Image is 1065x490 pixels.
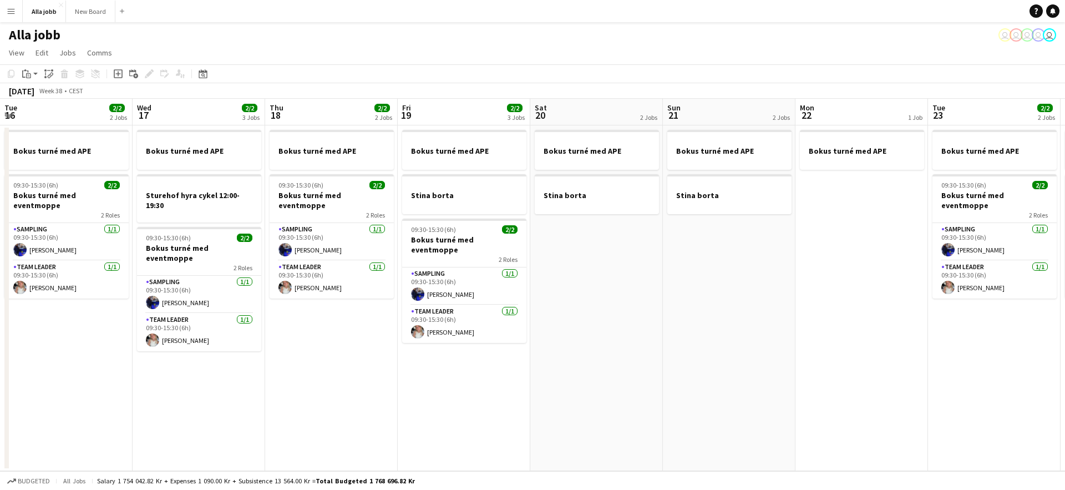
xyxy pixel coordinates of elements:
[535,103,547,113] span: Sat
[666,109,681,122] span: 21
[932,190,1057,210] h3: Bokus turné med eventmoppe
[402,190,526,200] h3: Stina borta
[278,181,323,189] span: 09:30-15:30 (6h)
[402,130,526,170] app-job-card: Bokus turné med APE
[270,130,394,170] app-job-card: Bokus turné med APE
[1021,28,1034,42] app-user-avatar: Hedda Lagerbielke
[800,130,924,170] app-job-card: Bokus turné med APE
[66,1,115,22] button: New Board
[137,130,261,170] app-job-card: Bokus turné med APE
[507,104,523,112] span: 2/2
[135,109,151,122] span: 17
[104,181,120,189] span: 2/2
[932,174,1057,299] app-job-card: 09:30-15:30 (6h)2/2Bokus turné med eventmoppe2 RolesSampling1/109:30-15:30 (6h)[PERSON_NAME]Team ...
[87,48,112,58] span: Comms
[402,219,526,343] app-job-card: 09:30-15:30 (6h)2/2Bokus turné med eventmoppe2 RolesSampling1/109:30-15:30 (6h)[PERSON_NAME]Team ...
[270,103,283,113] span: Thu
[55,46,80,60] a: Jobs
[18,477,50,485] span: Budgeted
[270,223,394,261] app-card-role: Sampling1/109:30-15:30 (6h)[PERSON_NAME]
[270,261,394,299] app-card-role: Team Leader1/109:30-15:30 (6h)[PERSON_NAME]
[535,174,659,214] app-job-card: Stina borta
[137,276,261,314] app-card-role: Sampling1/109:30-15:30 (6h)[PERSON_NAME]
[69,87,83,95] div: CEST
[6,475,52,487] button: Budgeted
[4,174,129,299] app-job-card: 09:30-15:30 (6h)2/2Bokus turné med eventmoppe2 RolesSampling1/109:30-15:30 (6h)[PERSON_NAME]Team ...
[402,305,526,343] app-card-role: Team Leader1/109:30-15:30 (6h)[PERSON_NAME]
[375,113,392,122] div: 2 Jobs
[110,113,127,122] div: 2 Jobs
[402,174,526,214] app-job-card: Stina borta
[237,234,252,242] span: 2/2
[932,223,1057,261] app-card-role: Sampling1/109:30-15:30 (6h)[PERSON_NAME]
[932,103,945,113] span: Tue
[1043,28,1056,42] app-user-avatar: August Löfgren
[535,146,659,156] h3: Bokus turné med APE
[146,234,191,242] span: 09:30-15:30 (6h)
[137,314,261,351] app-card-role: Team Leader1/109:30-15:30 (6h)[PERSON_NAME]
[268,109,283,122] span: 18
[499,255,518,264] span: 2 Roles
[61,477,88,485] span: All jobs
[9,85,34,97] div: [DATE]
[1037,104,1053,112] span: 2/2
[101,211,120,219] span: 2 Roles
[109,104,125,112] span: 2/2
[1032,181,1048,189] span: 2/2
[932,261,1057,299] app-card-role: Team Leader1/109:30-15:30 (6h)[PERSON_NAME]
[137,174,261,223] app-job-card: Sturehof hyra cykel 12:00-19:30
[508,113,525,122] div: 3 Jobs
[908,113,922,122] div: 1 Job
[502,225,518,234] span: 2/2
[374,104,390,112] span: 2/2
[369,181,385,189] span: 2/2
[402,103,411,113] span: Fri
[4,146,129,156] h3: Bokus turné med APE
[535,130,659,170] app-job-card: Bokus turné med APE
[402,146,526,156] h3: Bokus turné med APE
[667,146,792,156] h3: Bokus turné med APE
[37,87,64,95] span: Week 38
[270,174,394,299] app-job-card: 09:30-15:30 (6h)2/2Bokus turné med eventmoppe2 RolesSampling1/109:30-15:30 (6h)[PERSON_NAME]Team ...
[137,227,261,351] app-job-card: 09:30-15:30 (6h)2/2Bokus turné med eventmoppe2 RolesSampling1/109:30-15:30 (6h)[PERSON_NAME]Team ...
[31,46,53,60] a: Edit
[800,103,814,113] span: Mon
[4,223,129,261] app-card-role: Sampling1/109:30-15:30 (6h)[PERSON_NAME]
[667,174,792,214] app-job-card: Stina borta
[4,103,17,113] span: Tue
[316,477,415,485] span: Total Budgeted 1 768 696.82 kr
[402,235,526,255] h3: Bokus turné med eventmoppe
[667,130,792,170] app-job-card: Bokus turné med APE
[411,225,456,234] span: 09:30-15:30 (6h)
[137,103,151,113] span: Wed
[9,48,24,58] span: View
[932,146,1057,156] h3: Bokus turné med APE
[59,48,76,58] span: Jobs
[4,190,129,210] h3: Bokus turné med eventmoppe
[4,261,129,299] app-card-role: Team Leader1/109:30-15:30 (6h)[PERSON_NAME]
[137,146,261,156] h3: Bokus turné med APE
[533,109,547,122] span: 20
[1032,28,1045,42] app-user-avatar: Emil Hasselberg
[4,130,129,170] app-job-card: Bokus turné med APE
[270,190,394,210] h3: Bokus turné med eventmoppe
[1029,211,1048,219] span: 2 Roles
[97,477,415,485] div: Salary 1 754 042.82 kr + Expenses 1 090.00 kr + Subsistence 13 564.00 kr =
[23,1,66,22] button: Alla jobb
[242,113,260,122] div: 3 Jobs
[931,109,945,122] span: 23
[3,109,17,122] span: 16
[137,243,261,263] h3: Bokus turné med eventmoppe
[1010,28,1023,42] app-user-avatar: Hedda Lagerbielke
[667,190,792,200] h3: Stina borta
[998,28,1012,42] app-user-avatar: Stina Dahl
